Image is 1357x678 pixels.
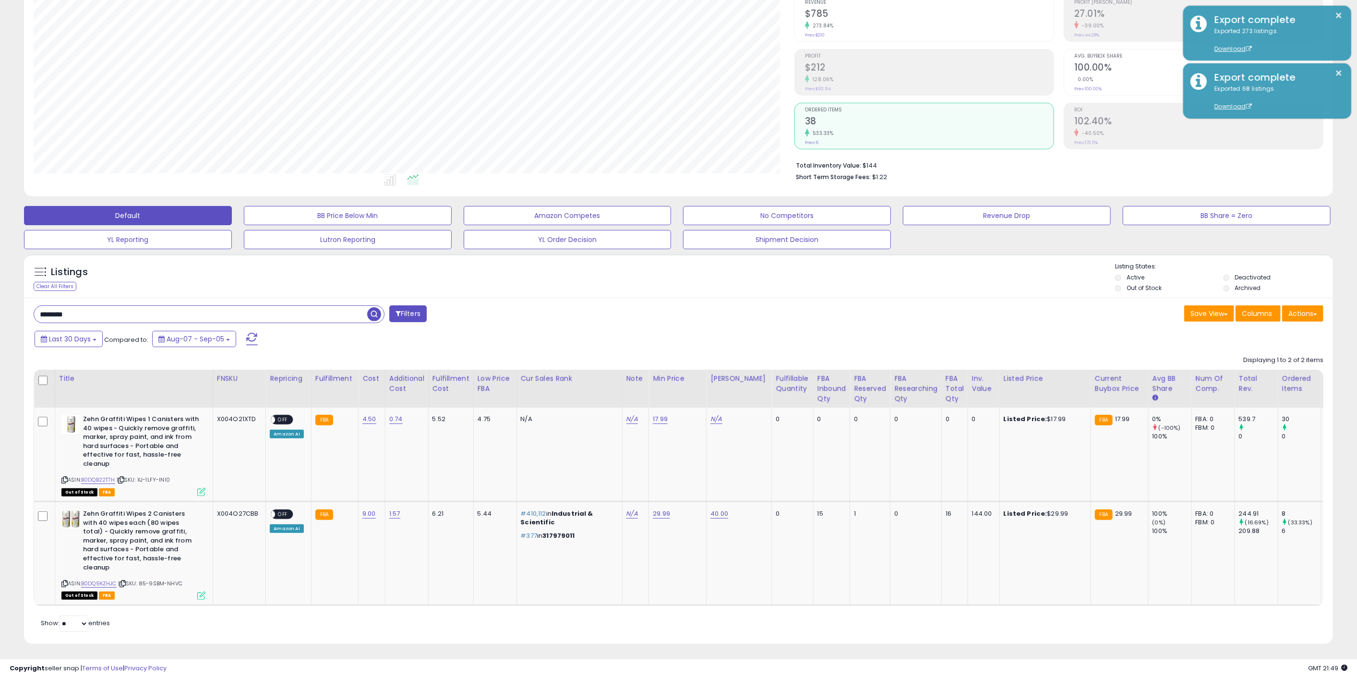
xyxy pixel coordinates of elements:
[1153,432,1191,441] div: 100%
[1004,509,1047,518] b: Listed Price:
[389,374,424,394] div: Additional Cost
[59,374,209,384] div: Title
[1207,27,1344,54] div: Exported 273 listings.
[1239,527,1278,535] div: 209.88
[1184,305,1234,322] button: Save View
[61,509,205,599] div: ASIN:
[894,415,934,424] div: 0
[244,206,452,225] button: BB Price Below Min
[809,130,834,137] small: 533.33%
[1095,509,1113,520] small: FBA
[1282,415,1321,424] div: 30
[854,374,886,404] div: FBA Reserved Qty
[1207,71,1344,85] div: Export complete
[478,509,509,518] div: 5.44
[894,509,934,518] div: 0
[1196,374,1231,394] div: Num of Comp.
[276,416,291,424] span: OFF
[51,266,88,279] h5: Listings
[1239,374,1274,394] div: Total Rev.
[805,62,1054,75] h2: $212
[1196,509,1227,518] div: FBA: 0
[61,488,97,496] span: All listings that are currently out of stock and unavailable for purchase on Amazon
[389,414,403,424] a: 0.74
[1214,45,1252,53] a: Download
[83,415,200,471] b: Zehn Graffiti Wipes 1 Canisters with 40 wipes - Quickly remove graffiti, marker, spray paint, and...
[10,664,167,673] div: seller snap | |
[464,206,672,225] button: Amazon Competes
[270,524,303,533] div: Amazon AI
[683,206,891,225] button: No Competitors
[817,374,846,404] div: FBA inbound Qty
[1239,509,1278,518] div: 244.91
[521,509,593,527] span: Industrial & Scientific
[1159,424,1181,432] small: (-100%)
[521,509,615,527] p: in
[1153,374,1188,394] div: Avg BB Share
[389,305,427,322] button: Filters
[1235,273,1271,281] label: Deactivated
[521,531,538,540] span: #377
[1239,415,1278,424] div: 539.7
[805,32,825,38] small: Prev: $210
[1282,374,1317,394] div: Ordered Items
[1095,374,1144,394] div: Current Buybox Price
[683,230,891,249] button: Shipment Decision
[1115,262,1333,271] p: Listing States:
[478,415,509,424] div: 4.75
[117,476,170,484] span: | SKU: XJ-1LFY-INI0
[796,161,861,169] b: Total Inventory Value:
[99,488,115,496] span: FBA
[81,580,117,588] a: B0DQ9KZHJC
[1004,415,1083,424] div: $17.99
[167,334,224,344] span: Aug-07 - Sep-05
[1282,432,1321,441] div: 0
[521,509,546,518] span: #410,112
[61,415,81,434] img: 31knDRN9dzL._SL40_.jpg
[1004,414,1047,424] b: Listed Price:
[872,172,887,182] span: $1.22
[805,54,1054,59] span: Profit
[1235,284,1261,292] label: Archived
[903,206,1111,225] button: Revenue Drop
[315,374,354,384] div: Fulfillment
[521,415,615,424] div: N/A
[1242,309,1272,318] span: Columns
[1074,116,1323,129] h2: 102.40%
[776,374,809,394] div: Fulfillable Quantity
[817,509,843,518] div: 15
[1196,415,1227,424] div: FBA: 0
[61,592,97,600] span: All listings that are currently out of stock and unavailable for purchase on Amazon
[1074,54,1323,59] span: Avg. Buybox Share
[796,159,1316,170] li: $144
[1074,76,1093,83] small: 0.00%
[1153,394,1158,402] small: Avg BB Share.
[1196,518,1227,527] div: FBM: 0
[817,415,843,424] div: 0
[710,509,728,519] a: 40.00
[521,532,615,540] p: in
[1004,374,1087,384] div: Listed Price
[34,282,76,291] div: Clear All Filters
[1115,414,1130,424] span: 17.99
[432,509,466,518] div: 6.21
[389,509,400,519] a: 1.57
[81,476,115,484] a: B0DQB22T7H
[1074,62,1323,75] h2: 100.00%
[35,331,103,347] button: Last 30 Days
[1153,519,1166,526] small: (0%)
[1115,509,1132,518] span: 29.99
[805,116,1054,129] h2: 38
[854,415,883,424] div: 0
[1074,108,1323,113] span: ROI
[805,140,818,145] small: Prev: 6
[972,509,992,518] div: 144.00
[809,76,834,83] small: 128.06%
[710,374,768,384] div: [PERSON_NAME]
[626,414,638,424] a: N/A
[653,414,668,424] a: 17.99
[1243,356,1323,365] div: Displaying 1 to 2 of 2 items
[854,509,883,518] div: 1
[1074,86,1102,92] small: Prev: 100.00%
[152,331,236,347] button: Aug-07 - Sep-05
